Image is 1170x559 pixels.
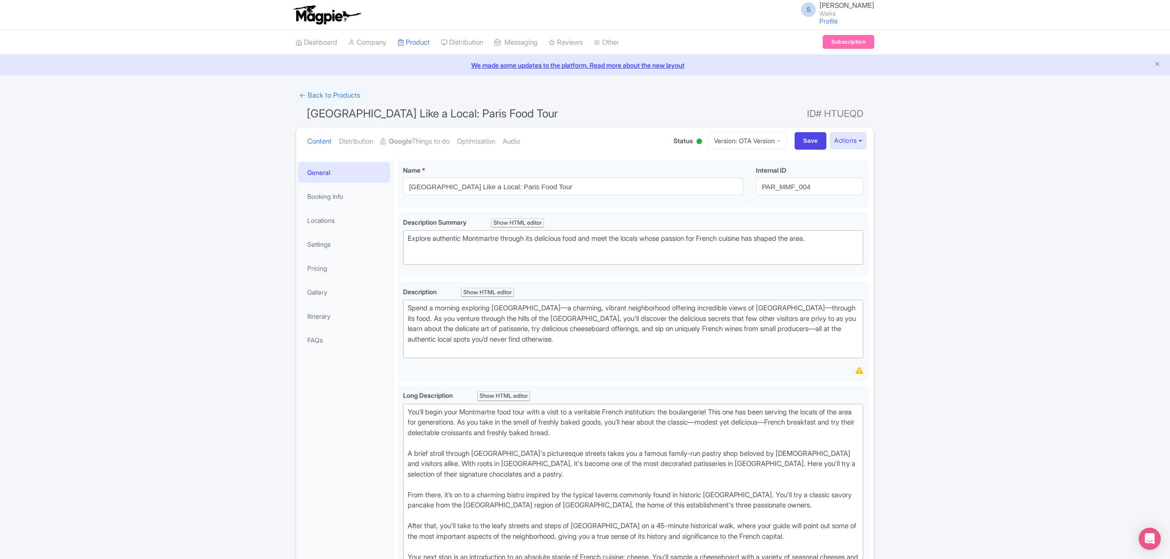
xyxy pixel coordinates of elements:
[298,282,390,303] a: Gallery
[796,2,874,17] a: S [PERSON_NAME] Walks
[307,107,558,120] span: [GEOGRAPHIC_DATA] Like a Local: Paris Food Tour
[807,105,863,123] span: ID# HTUEQD
[801,2,816,17] span: S
[6,60,1164,70] a: We made some updates to the platform. Read more about the new layout
[819,11,874,17] small: Walks
[389,136,412,147] strong: Google
[298,306,390,326] a: Itinerary
[819,1,874,10] span: [PERSON_NAME]
[503,127,520,156] a: Audio
[795,132,827,150] input: Save
[491,218,544,228] div: Show HTML editor
[408,303,859,355] div: Spend a morning exploring [GEOGRAPHIC_DATA]—a charming, vibrant neighborhood offering incredible ...
[291,5,363,25] img: logo-ab69f6fb50320c5b225c76a69d11143b.png
[673,136,693,146] span: Status
[403,288,438,296] span: Description
[756,166,786,174] span: Internal ID
[403,218,468,226] span: Description Summary
[461,288,514,297] div: Show HTML editor
[549,30,583,55] a: Reviews
[307,127,332,156] a: Content
[830,132,866,149] button: Actions
[398,30,430,55] a: Product
[457,127,495,156] a: Optimization
[348,30,386,55] a: Company
[403,391,454,399] span: Long Description
[441,30,483,55] a: Distribution
[823,35,874,49] a: Subscription
[380,127,450,156] a: GoogleThings to do
[403,166,421,174] span: Name
[296,87,364,105] a: ← Back to Products
[298,330,390,350] a: FAQs
[494,30,538,55] a: Messaging
[408,233,859,254] div: Explore authentic Montmartre through its delicious food and meet the locals whose passion for Fre...
[296,30,337,55] a: Dashboard
[594,30,619,55] a: Other
[298,210,390,231] a: Locations
[708,132,787,150] a: Version: OTA Version
[298,234,390,255] a: Settings
[477,391,530,401] div: Show HTML editor
[298,162,390,183] a: General
[298,258,390,279] a: Pricing
[298,186,390,207] a: Booking Info
[695,135,704,149] div: Active
[819,17,838,25] a: Profile
[1139,528,1161,550] div: Open Intercom Messenger
[1154,59,1161,70] button: Close announcement
[339,127,373,156] a: Distribution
